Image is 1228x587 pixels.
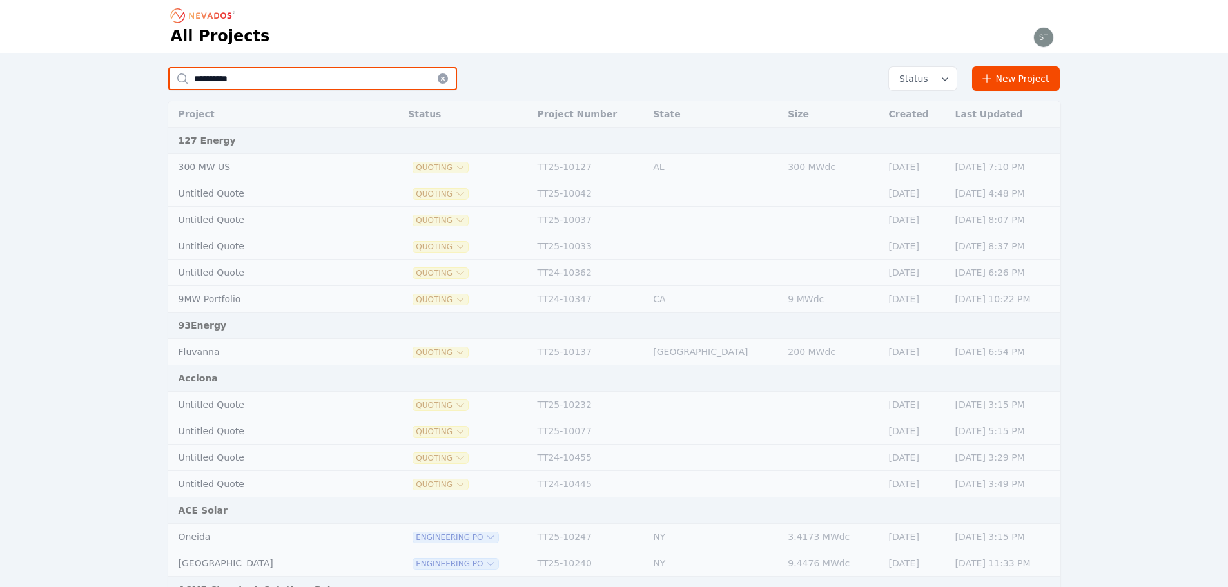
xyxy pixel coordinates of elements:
td: Untitled Quote [168,471,370,497]
button: Quoting [413,215,468,226]
tr: Untitled QuoteQuotingTT24-10455[DATE][DATE] 3:29 PM [168,445,1060,471]
tr: Untitled QuoteQuotingTT25-10077[DATE][DATE] 5:15 PM [168,418,1060,445]
td: TT24-10445 [531,471,647,497]
td: [DATE] [882,339,949,365]
tr: Untitled QuoteQuotingTT25-10037[DATE][DATE] 8:07 PM [168,207,1060,233]
td: [DATE] [882,471,949,497]
td: 3.4173 MWdc [781,524,882,550]
td: ACE Solar [168,497,1060,524]
td: NY [647,550,781,577]
button: Status [889,67,957,90]
td: Untitled Quote [168,392,370,418]
td: [DATE] [882,392,949,418]
td: [DATE] 3:29 PM [949,445,1060,471]
td: 300 MW US [168,154,370,180]
span: Quoting [413,294,468,305]
td: TT24-10362 [531,260,647,286]
td: [DATE] 3:15 PM [949,524,1060,550]
td: TT25-10247 [531,524,647,550]
button: Quoting [413,479,468,490]
td: [DATE] [882,260,949,286]
tr: Untitled QuoteQuotingTT25-10033[DATE][DATE] 8:37 PM [168,233,1060,260]
td: [DATE] [882,286,949,313]
td: Untitled Quote [168,260,370,286]
tr: FluvannaQuotingTT25-10137[GEOGRAPHIC_DATA]200 MWdc[DATE][DATE] 6:54 PM [168,339,1060,365]
td: [DATE] [882,233,949,260]
tr: 300 MW USQuotingTT25-10127AL300 MWdc[DATE][DATE] 7:10 PM [168,154,1060,180]
td: TT24-10455 [531,445,647,471]
td: Untitled Quote [168,180,370,207]
th: Project [168,101,370,128]
th: Size [781,101,882,128]
tr: Untitled QuoteQuotingTT24-10445[DATE][DATE] 3:49 PM [168,471,1060,497]
td: Untitled Quote [168,418,370,445]
td: [DATE] 3:49 PM [949,471,1060,497]
td: [DATE] [882,180,949,207]
td: TT25-10127 [531,154,647,180]
td: [DATE] [882,418,949,445]
button: Quoting [413,347,468,358]
span: Engineering PO [413,532,498,543]
td: TT25-10033 [531,233,647,260]
td: Acciona [168,365,1060,392]
td: [DATE] 6:26 PM [949,260,1060,286]
td: NY [647,524,781,550]
span: Quoting [413,162,468,173]
th: Project Number [531,101,647,128]
td: Oneida [168,524,370,550]
th: Status [402,101,531,128]
td: 300 MWdc [781,154,882,180]
td: [DATE] 8:07 PM [949,207,1060,233]
button: Quoting [413,400,468,410]
a: New Project [972,66,1060,91]
button: Quoting [413,189,468,199]
button: Quoting [413,427,468,437]
td: [DATE] [882,154,949,180]
td: TT25-10240 [531,550,647,577]
td: 200 MWdc [781,339,882,365]
td: Untitled Quote [168,233,370,260]
td: TT25-10037 [531,207,647,233]
tr: [GEOGRAPHIC_DATA]Engineering POTT25-10240NY9.4476 MWdc[DATE][DATE] 11:33 PM [168,550,1060,577]
button: Engineering PO [413,559,498,569]
td: Untitled Quote [168,445,370,471]
nav: Breadcrumb [171,5,239,26]
td: 9 MWdc [781,286,882,313]
td: [DATE] 8:37 PM [949,233,1060,260]
td: [DATE] [882,207,949,233]
th: Last Updated [949,101,1060,128]
button: Quoting [413,453,468,463]
td: TT25-10232 [531,392,647,418]
th: State [647,101,781,128]
td: [DATE] 11:33 PM [949,550,1060,577]
td: TT25-10042 [531,180,647,207]
td: CA [647,286,781,313]
td: [DATE] 10:22 PM [949,286,1060,313]
td: [DATE] [882,550,949,577]
td: [DATE] 6:54 PM [949,339,1060,365]
tr: 9MW PortfolioQuotingTT24-10347CA9 MWdc[DATE][DATE] 10:22 PM [168,286,1060,313]
td: 93Energy [168,313,1060,339]
td: [DATE] 4:48 PM [949,180,1060,207]
tr: Untitled QuoteQuotingTT25-10232[DATE][DATE] 3:15 PM [168,392,1060,418]
td: Fluvanna [168,339,370,365]
td: [GEOGRAPHIC_DATA] [647,339,781,365]
td: Untitled Quote [168,207,370,233]
th: Created [882,101,949,128]
button: Quoting [413,268,468,278]
td: [DATE] 5:15 PM [949,418,1060,445]
button: Quoting [413,242,468,252]
td: 127 Energy [168,128,1060,154]
h1: All Projects [171,26,270,46]
img: steve.mustaro@nevados.solar [1033,27,1054,48]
